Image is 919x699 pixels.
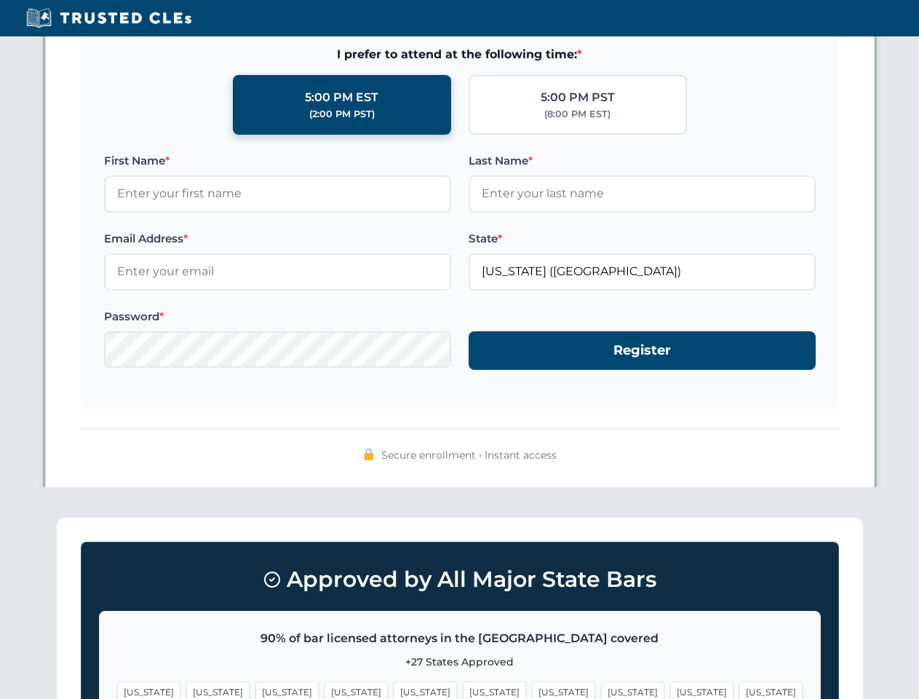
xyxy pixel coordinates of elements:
[104,230,451,248] label: Email Address
[104,175,451,212] input: Enter your first name
[469,230,816,248] label: State
[469,175,816,212] input: Enter your last name
[469,152,816,170] label: Last Name
[104,308,451,325] label: Password
[104,253,451,290] input: Enter your email
[117,629,803,648] p: 90% of bar licensed attorneys in the [GEOGRAPHIC_DATA] covered
[309,107,375,122] div: (2:00 PM PST)
[104,45,816,64] span: I prefer to attend at the following time:
[381,447,557,463] span: Secure enrollment • Instant access
[99,560,821,599] h3: Approved by All Major State Bars
[117,654,803,670] p: +27 States Approved
[469,253,816,290] input: Florida (FL)
[544,107,610,122] div: (8:00 PM EST)
[363,449,375,460] img: 🔒
[541,88,615,107] div: 5:00 PM PST
[104,152,451,170] label: First Name
[305,88,378,107] div: 5:00 PM EST
[22,7,196,29] img: Trusted CLEs
[469,331,816,370] button: Register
